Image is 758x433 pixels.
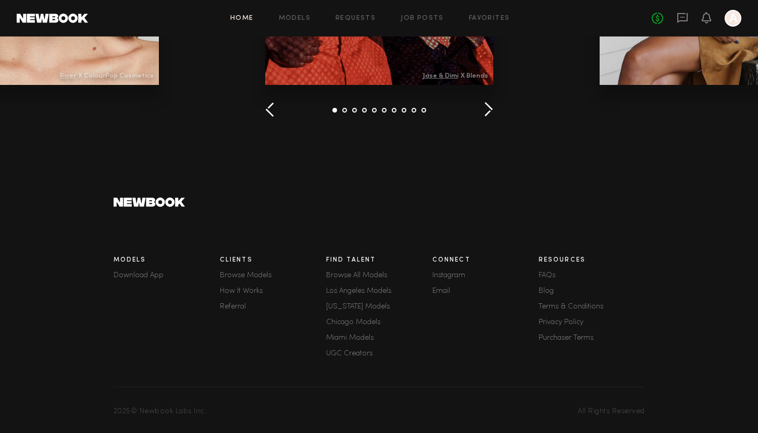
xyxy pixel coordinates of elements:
h3: Find Talent [326,257,432,264]
a: Los Angeles Models [326,288,432,295]
a: Job Posts [401,15,444,22]
span: 2025 © Newbook Labs Inc. [114,408,206,415]
a: Requests [335,15,376,22]
a: Privacy Policy [539,319,645,326]
a: Instagram [432,272,539,279]
a: Favorites [469,15,510,22]
a: Chicago Models [326,319,432,326]
a: Models [279,15,310,22]
a: Download App [114,272,220,279]
a: [US_STATE] Models [326,303,432,311]
a: A [725,10,741,27]
a: Miami Models [326,335,432,342]
a: How It Works [220,288,326,295]
a: Blog [539,288,645,295]
h3: Models [114,257,220,264]
h3: Connect [432,257,539,264]
a: Browse Models [220,272,326,279]
a: FAQs [539,272,645,279]
a: UGC Creators [326,350,432,357]
h3: Resources [539,257,645,264]
a: Referral [220,303,326,311]
a: Purchaser Terms [539,335,645,342]
a: Email [432,288,539,295]
h3: Clients [220,257,326,264]
span: All Rights Reserved [578,408,645,415]
a: Home [230,15,254,22]
a: Terms & Conditions [539,303,645,311]
a: Browse All Models [326,272,432,279]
